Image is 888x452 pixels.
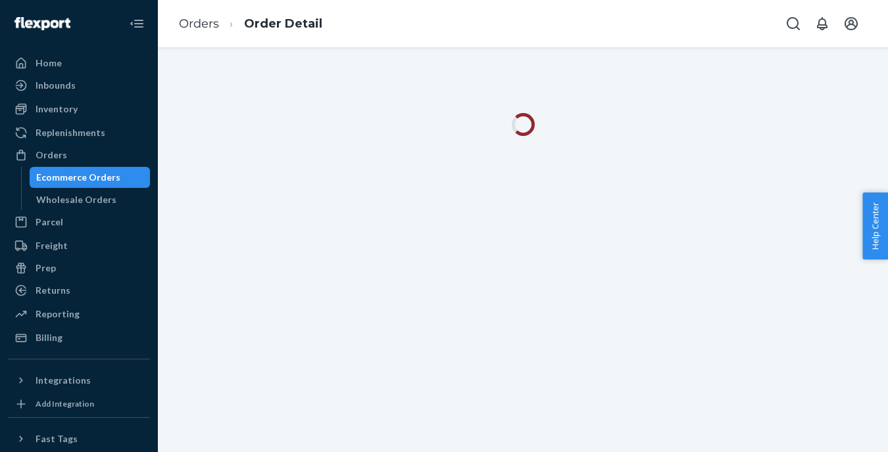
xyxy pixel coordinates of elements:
[838,11,864,37] button: Open account menu
[8,53,150,74] a: Home
[8,258,150,279] a: Prep
[168,5,333,43] ol: breadcrumbs
[36,261,56,275] div: Prep
[8,122,150,143] a: Replenishments
[36,331,62,344] div: Billing
[244,16,322,31] a: Order Detail
[862,192,888,260] button: Help Center
[8,280,150,301] a: Returns
[124,11,150,37] button: Close Navigation
[8,304,150,325] a: Reporting
[179,16,219,31] a: Orders
[36,432,78,445] div: Fast Tags
[36,148,67,162] div: Orders
[36,284,70,297] div: Returns
[8,145,150,166] a: Orders
[8,212,150,233] a: Parcel
[8,396,150,412] a: Add Integration
[36,374,91,387] div: Integrations
[36,56,62,70] div: Home
[36,398,94,409] div: Add Integration
[8,235,150,256] a: Freight
[8,75,150,96] a: Inbounds
[780,11,806,37] button: Open Search Box
[14,17,70,30] img: Flexport logo
[8,327,150,348] a: Billing
[36,171,120,184] div: Ecommerce Orders
[36,193,116,206] div: Wholesale Orders
[36,215,63,229] div: Parcel
[8,99,150,120] a: Inventory
[36,307,80,321] div: Reporting
[36,79,76,92] div: Inbounds
[30,189,151,210] a: Wholesale Orders
[36,239,68,252] div: Freight
[809,11,835,37] button: Open notifications
[8,428,150,449] button: Fast Tags
[8,370,150,391] button: Integrations
[36,126,105,139] div: Replenishments
[30,167,151,188] a: Ecommerce Orders
[36,102,78,116] div: Inventory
